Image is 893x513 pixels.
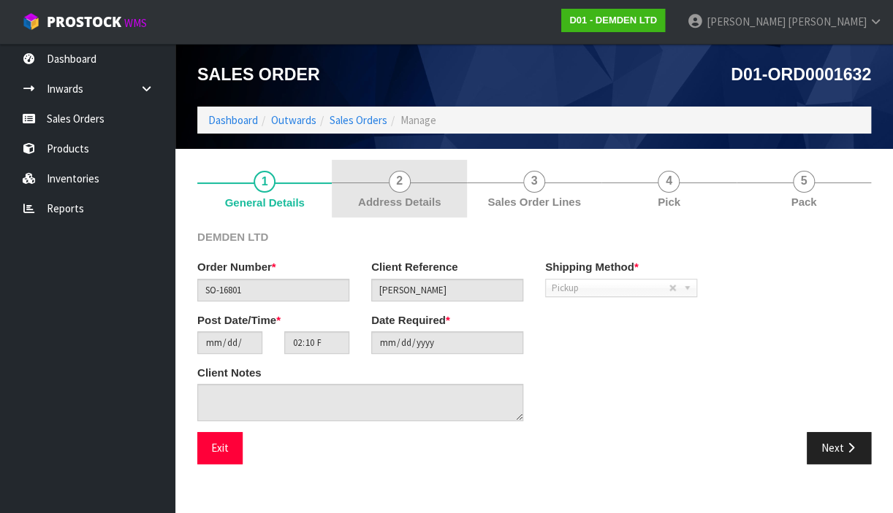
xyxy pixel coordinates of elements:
label: Client Notes [197,365,262,380]
span: 4 [658,171,680,193]
span: Pickup [552,279,669,297]
span: Sales Order [197,65,320,84]
input: Order Number [197,279,349,301]
img: cube-alt.png [22,12,40,31]
span: ProStock [47,12,121,31]
span: [PERSON_NAME] [706,15,785,28]
button: Exit [197,432,243,463]
span: 5 [793,171,815,193]
button: Next [807,432,871,463]
a: Outwards [271,113,316,127]
span: General Details [225,195,305,210]
span: 3 [523,171,545,193]
label: Date Required [371,312,450,328]
span: Pack [791,194,816,209]
span: Pick [658,194,680,209]
span: [PERSON_NAME] [787,15,866,28]
label: Shipping Method [545,259,638,274]
span: Sales Order Lines [487,194,581,209]
span: 2 [389,171,411,193]
strong: D01 - DEMDEN LTD [569,15,657,26]
a: Sales Orders [330,113,387,127]
input: Client Reference [371,279,523,301]
span: D01-ORD0001632 [731,65,871,84]
small: WMS [124,16,147,30]
span: Manage [400,113,436,127]
span: 1 [254,171,275,193]
a: Dashboard [208,113,258,127]
span: Address Details [358,194,441,209]
label: Client Reference [371,259,457,274]
span: DEMDEN LTD [197,231,268,243]
span: General Details [197,218,871,475]
label: Post Date/Time [197,312,281,328]
label: Order Number [197,259,276,274]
